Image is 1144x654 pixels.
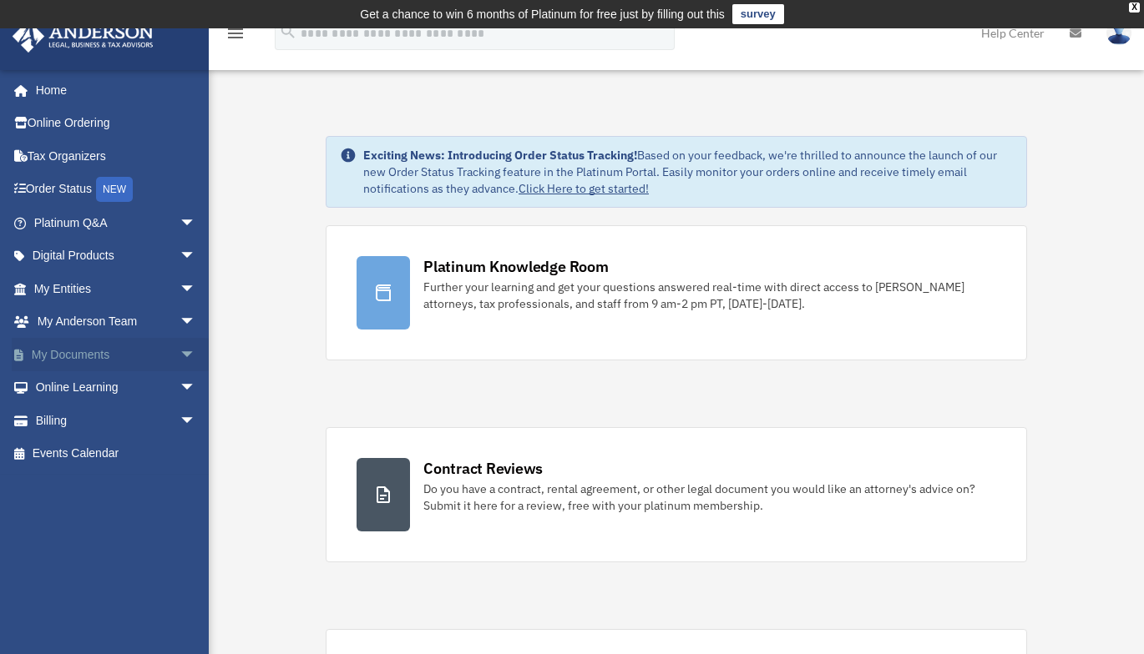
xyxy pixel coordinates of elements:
[12,272,221,305] a: My Entitiesarrow_drop_down
[279,23,297,41] i: search
[180,272,213,306] span: arrow_drop_down
[12,206,221,239] a: Platinum Q&Aarrow_drop_down
[732,4,784,24] a: survey
[12,139,221,173] a: Tax Organizers
[12,338,221,371] a: My Documentsarrow_drop_down
[326,225,1027,360] a: Platinum Knowledge Room Further your learning and get your questions answered real-time with dire...
[12,437,221,470] a: Events Calendar
[12,404,221,437] a: Billingarrow_drop_down
[96,177,133,202] div: NEW
[225,23,246,43] i: menu
[360,4,725,24] div: Get a chance to win 6 months of Platinum for free just by filling out this
[1106,21,1131,45] img: User Pic
[423,256,609,277] div: Platinum Knowledge Room
[12,239,221,273] a: Digital Productsarrow_drop_down
[8,20,159,53] img: Anderson Advisors Platinum Portal
[423,480,996,514] div: Do you have a contract, rental agreement, or other legal document you would like an attorney's ad...
[1129,3,1140,13] div: close
[423,279,996,312] div: Further your learning and get your questions answered real-time with direct access to [PERSON_NAM...
[519,181,649,196] a: Click Here to get started!
[180,305,213,340] span: arrow_drop_down
[12,107,221,140] a: Online Ordering
[423,458,543,479] div: Contract Reviews
[12,73,213,107] a: Home
[12,371,221,405] a: Online Learningarrow_drop_down
[363,147,1013,197] div: Based on your feedback, we're thrilled to announce the launch of our new Order Status Tracking fe...
[12,305,221,339] a: My Anderson Teamarrow_drop_down
[180,239,213,274] span: arrow_drop_down
[363,148,637,163] strong: Exciting News: Introducing Order Status Tracking!
[180,338,213,372] span: arrow_drop_down
[12,173,221,207] a: Order StatusNEW
[180,371,213,405] span: arrow_drop_down
[326,427,1027,562] a: Contract Reviews Do you have a contract, rental agreement, or other legal document you would like...
[180,206,213,240] span: arrow_drop_down
[180,404,213,438] span: arrow_drop_down
[225,29,246,43] a: menu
